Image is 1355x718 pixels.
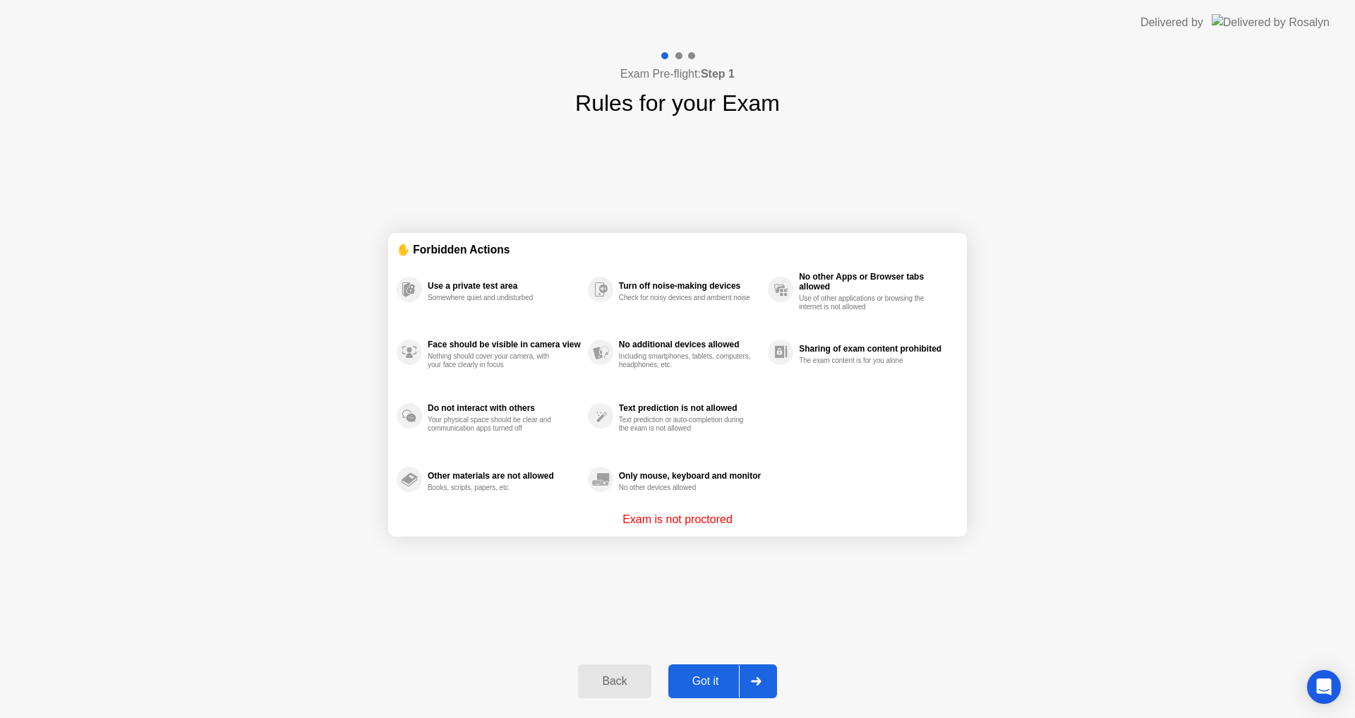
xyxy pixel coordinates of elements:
[1307,670,1341,704] div: Open Intercom Messenger
[428,294,561,302] div: Somewhere quiet and undisturbed
[619,352,752,369] div: Including smartphones, tablets, computers, headphones, etc.
[799,357,932,365] div: The exam content is for you alone
[619,281,761,291] div: Turn off noise-making devices
[619,294,752,302] div: Check for noisy devices and ambient noise
[1140,14,1203,31] div: Delivered by
[582,675,646,688] div: Back
[578,664,651,698] button: Back
[701,68,735,80] b: Step 1
[799,272,951,292] div: No other Apps or Browser tabs allowed
[428,281,581,291] div: Use a private test area
[1212,14,1330,30] img: Delivered by Rosalyn
[668,664,777,698] button: Got it
[619,484,752,492] div: No other devices allowed
[428,352,561,369] div: Nothing should cover your camera, with your face clearly in focus
[619,340,761,349] div: No additional devices allowed
[619,403,761,413] div: Text prediction is not allowed
[428,340,581,349] div: Face should be visible in camera view
[619,416,752,433] div: Text prediction or auto-completion during the exam is not allowed
[575,86,780,120] h1: Rules for your Exam
[428,484,561,492] div: Books, scripts, papers, etc
[622,511,733,528] p: Exam is not proctored
[428,416,561,433] div: Your physical space should be clear and communication apps turned off
[799,344,951,354] div: Sharing of exam content prohibited
[673,675,739,688] div: Got it
[428,403,581,413] div: Do not interact with others
[799,294,932,311] div: Use of other applications or browsing the internet is not allowed
[428,471,581,481] div: Other materials are not allowed
[397,241,958,258] div: ✋ Forbidden Actions
[619,471,761,481] div: Only mouse, keyboard and monitor
[620,66,735,83] h4: Exam Pre-flight:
